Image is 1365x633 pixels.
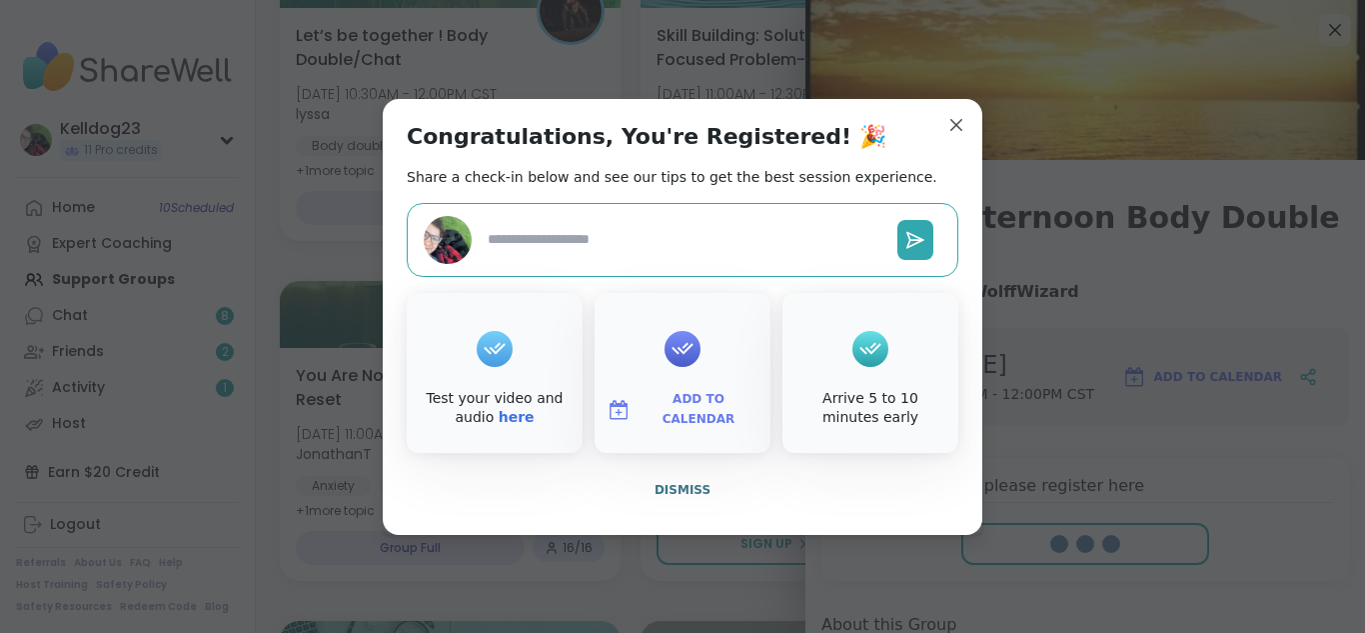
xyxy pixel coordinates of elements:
[639,390,758,429] span: Add to Calendar
[407,123,886,151] h1: Congratulations, You're Registered! 🎉
[599,389,766,431] button: Add to Calendar
[655,483,710,497] span: Dismiss
[786,389,954,428] div: Arrive 5 to 10 minutes early
[424,216,472,264] img: Kelldog23
[499,409,535,425] a: here
[407,167,937,187] h2: Share a check-in below and see our tips to get the best session experience.
[411,389,579,428] div: Test your video and audio
[407,469,958,511] button: Dismiss
[607,398,631,422] img: ShareWell Logomark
